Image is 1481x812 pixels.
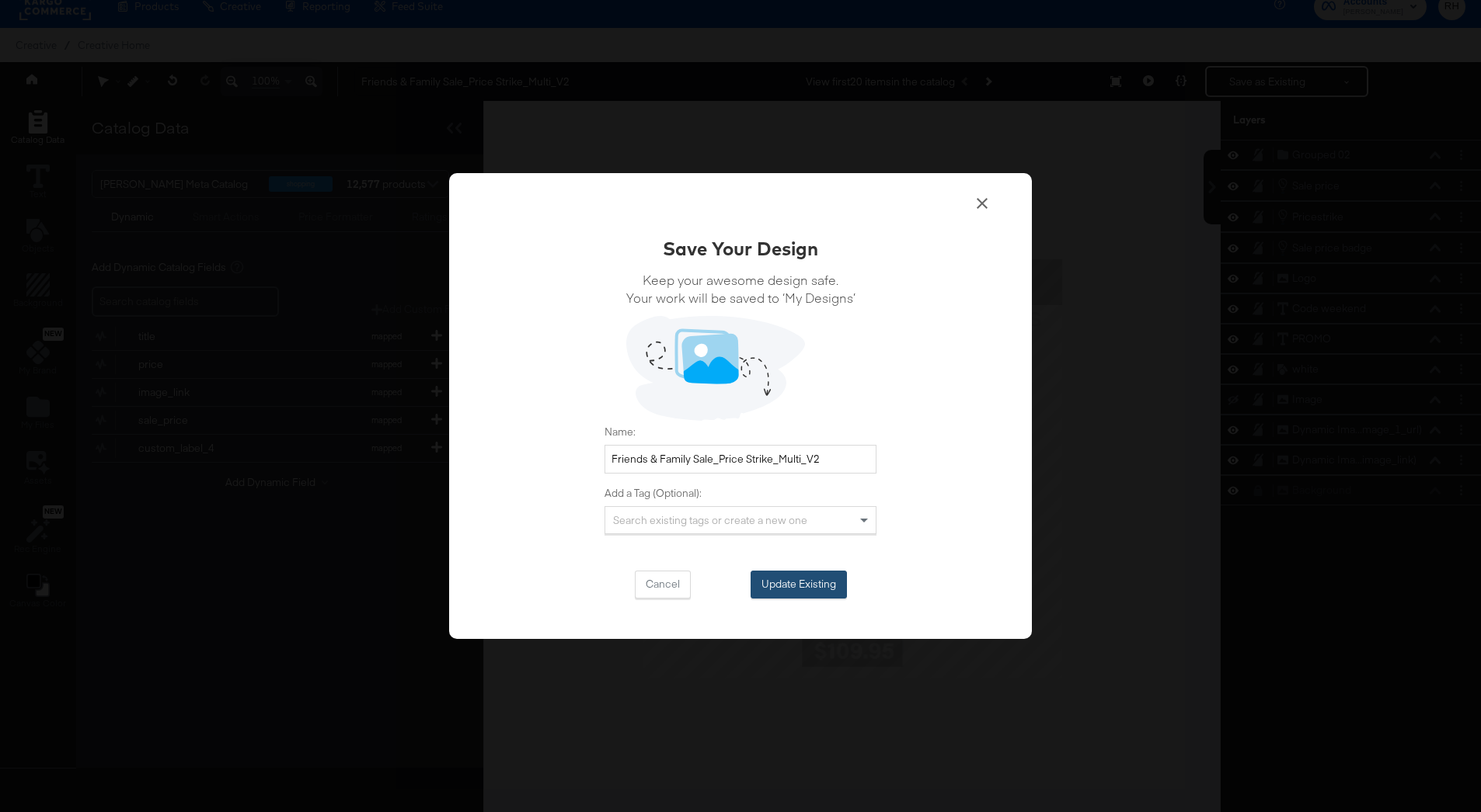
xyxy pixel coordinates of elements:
div: Search existing tags or create a new one [605,507,876,533]
button: Update Existing [751,571,847,599]
div: Save Your Design [663,235,818,262]
span: Your work will be saved to ‘My Designs’ [626,289,855,307]
span: Keep your awesome design safe. [626,271,855,289]
button: Cancel [635,571,691,599]
label: Add a Tag (Optional): [605,486,876,501]
label: Name: [605,425,876,439]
